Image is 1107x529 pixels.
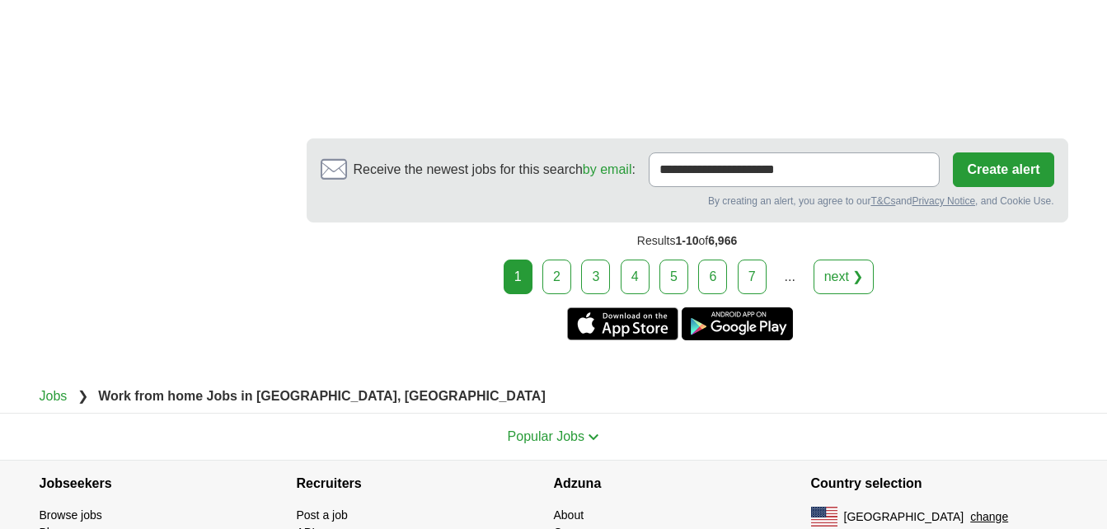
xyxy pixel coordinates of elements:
[953,152,1053,187] button: Create alert
[811,461,1068,507] h4: Country selection
[659,260,688,294] a: 5
[567,307,678,340] a: Get the iPhone app
[77,389,88,403] span: ❯
[870,195,895,207] a: T&Cs
[814,260,875,294] a: next ❯
[738,260,767,294] a: 7
[773,260,806,293] div: ...
[621,260,650,294] a: 4
[297,508,348,522] a: Post a job
[321,194,1054,208] div: By creating an alert, you agree to our and , and Cookie Use.
[554,508,584,522] a: About
[844,508,964,526] span: [GEOGRAPHIC_DATA]
[40,389,68,403] a: Jobs
[307,222,1068,260] div: Results of
[583,162,632,176] a: by email
[354,160,636,180] span: Receive the newest jobs for this search :
[588,433,599,441] img: toggle icon
[98,389,546,403] strong: Work from home Jobs in [GEOGRAPHIC_DATA], [GEOGRAPHIC_DATA]
[542,260,571,294] a: 2
[811,507,837,527] img: US flag
[508,429,584,443] span: Popular Jobs
[682,307,793,340] a: Get the Android app
[698,260,727,294] a: 6
[708,234,737,247] span: 6,966
[912,195,975,207] a: Privacy Notice
[581,260,610,294] a: 3
[504,260,532,294] div: 1
[970,508,1008,526] button: change
[675,234,698,247] span: 1-10
[40,508,102,522] a: Browse jobs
